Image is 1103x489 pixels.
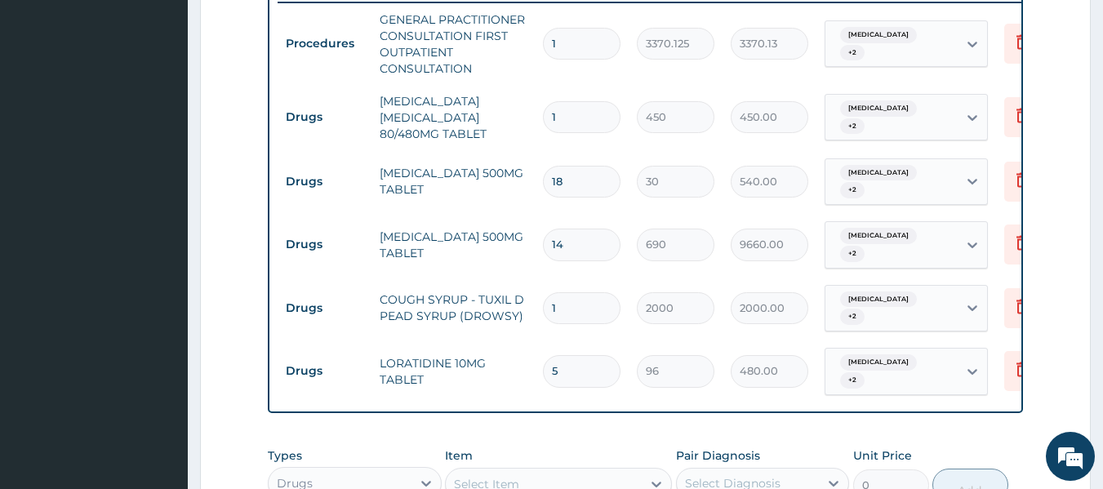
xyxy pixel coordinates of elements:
[278,356,371,386] td: Drugs
[268,8,307,47] div: Minimize live chat window
[840,100,917,117] span: [MEDICAL_DATA]
[840,165,917,181] span: [MEDICAL_DATA]
[371,3,535,85] td: GENERAL PRACTITIONER CONSULTATION FIRST OUTPATIENT CONSULTATION
[278,229,371,260] td: Drugs
[840,45,865,61] span: + 2
[840,182,865,198] span: + 2
[85,91,274,113] div: Chat with us now
[840,246,865,262] span: + 2
[840,291,917,308] span: [MEDICAL_DATA]
[278,293,371,323] td: Drugs
[371,220,535,269] td: [MEDICAL_DATA] 500MG TABLET
[840,27,917,43] span: [MEDICAL_DATA]
[371,157,535,206] td: [MEDICAL_DATA] 500MG TABLET
[278,167,371,197] td: Drugs
[278,102,371,132] td: Drugs
[853,447,912,464] label: Unit Price
[8,320,311,377] textarea: Type your message and hit 'Enter'
[445,447,473,464] label: Item
[278,29,371,59] td: Procedures
[371,283,535,332] td: COUGH SYRUP - TUXIL D PEAD SYRUP (DROWSY)
[840,354,917,371] span: [MEDICAL_DATA]
[371,85,535,150] td: [MEDICAL_DATA] [MEDICAL_DATA] 80/480MG TABLET
[840,118,865,135] span: + 2
[95,143,225,308] span: We're online!
[840,309,865,325] span: + 2
[268,449,302,463] label: Types
[371,347,535,396] td: LORATIDINE 10MG TABLET
[30,82,66,122] img: d_794563401_company_1708531726252_794563401
[840,228,917,244] span: [MEDICAL_DATA]
[676,447,760,464] label: Pair Diagnosis
[840,372,865,389] span: + 2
